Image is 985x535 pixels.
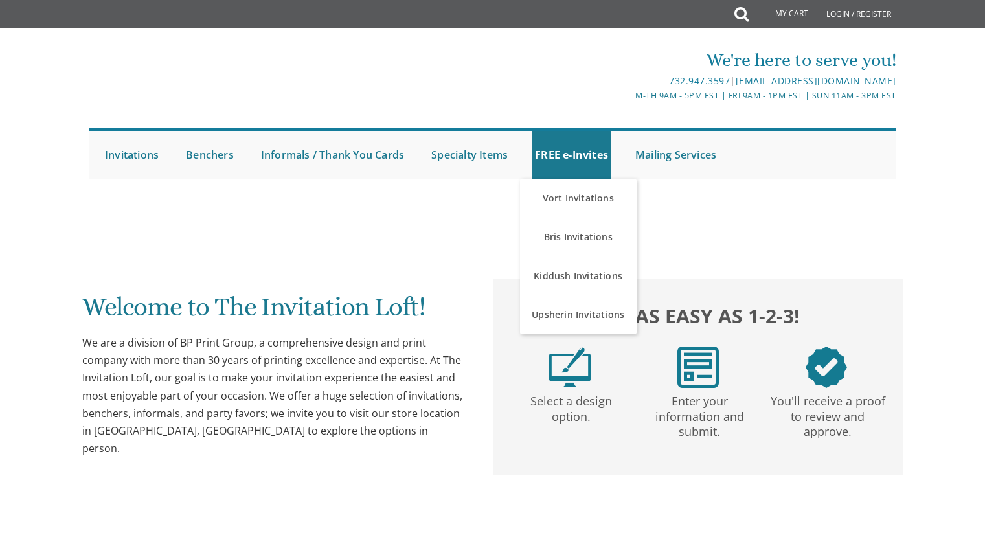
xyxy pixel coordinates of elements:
div: We're here to serve you! [359,47,896,73]
p: You'll receive a proof to review and approve. [766,388,889,440]
a: Upsherin Invitations [520,295,637,334]
img: step2.png [677,347,719,388]
a: [EMAIL_ADDRESS][DOMAIN_NAME] [736,74,896,87]
p: Select a design option. [510,388,633,425]
a: FREE e-Invites [532,131,611,179]
a: Mailing Services [632,131,719,179]
div: We are a division of BP Print Group, a comprehensive design and print company with more than 30 y... [82,334,467,457]
div: | [359,73,896,89]
a: Informals / Thank You Cards [258,131,407,179]
a: Benchers [183,131,237,179]
a: Invitations [102,131,162,179]
a: Vort Invitations [520,179,637,218]
div: M-Th 9am - 5pm EST | Fri 9am - 1pm EST | Sun 11am - 3pm EST [359,89,896,102]
a: Bris Invitations [520,218,637,256]
h1: Welcome to The Invitation Loft! [82,293,467,331]
a: My Cart [747,1,817,27]
a: Kiddush Invitations [520,256,637,295]
img: step1.png [549,347,591,388]
p: Enter your information and submit. [638,388,761,440]
h2: It's as easy as 1-2-3! [506,301,890,330]
a: 732.947.3597 [669,74,730,87]
a: Specialty Items [428,131,511,179]
img: step3.png [806,347,847,388]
